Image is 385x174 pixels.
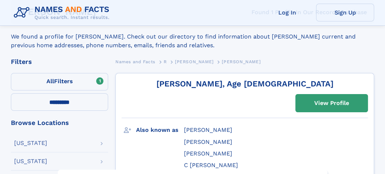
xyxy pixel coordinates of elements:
[184,138,232,145] span: [PERSON_NAME]
[11,120,108,126] div: Browse Locations
[296,94,368,112] a: View Profile
[14,158,47,164] div: [US_STATE]
[14,140,47,146] div: [US_STATE]
[184,126,232,133] span: [PERSON_NAME]
[258,4,316,21] a: Log In
[164,59,167,64] span: R
[316,4,374,21] a: Sign Up
[136,124,184,136] h3: Also known as
[115,57,155,66] a: Names and Facts
[184,162,238,169] span: C [PERSON_NAME]
[314,95,349,112] div: View Profile
[175,57,214,66] a: [PERSON_NAME]
[11,3,115,23] img: Logo Names and Facts
[222,59,261,64] span: [PERSON_NAME]
[184,150,232,157] span: [PERSON_NAME]
[164,57,167,66] a: R
[11,73,108,90] label: Filters
[11,58,108,65] div: Filters
[11,24,374,50] div: We found a profile for [PERSON_NAME]. Check out our directory to find information about [PERSON_N...
[175,59,214,64] span: [PERSON_NAME]
[46,78,54,85] span: All
[156,79,333,88] a: [PERSON_NAME], Age [DEMOGRAPHIC_DATA]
